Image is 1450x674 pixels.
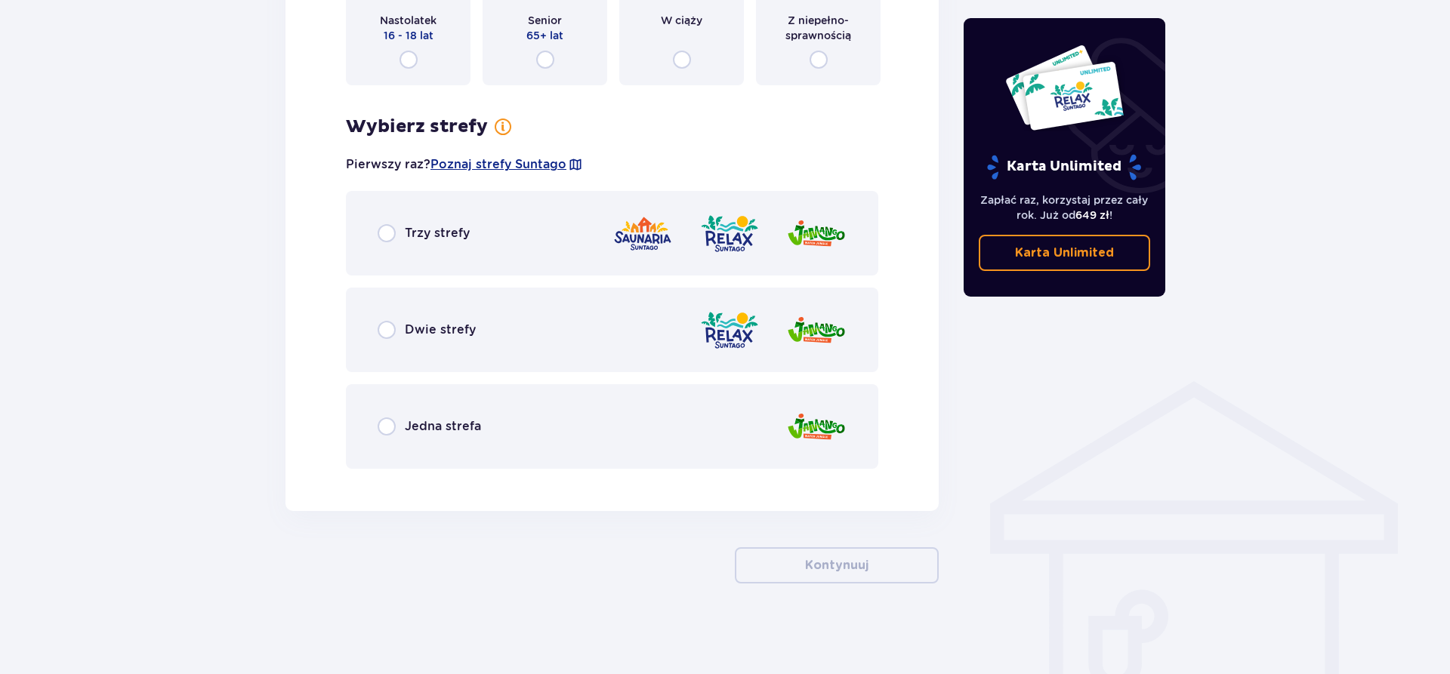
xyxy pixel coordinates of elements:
[1004,44,1125,131] img: Dwie karty całoroczne do Suntago z napisem 'UNLIMITED RELAX', na białym tle z tropikalnymi liśćmi...
[405,225,470,242] span: Trzy strefy
[346,156,583,173] p: Pierwszy raz?
[384,28,433,43] span: 16 - 18 lat
[786,212,847,255] img: Jamango
[528,13,562,28] span: Senior
[380,13,437,28] span: Nastolatek
[1075,209,1109,221] span: 649 zł
[526,28,563,43] span: 65+ lat
[735,547,939,583] button: Kontynuuj
[979,192,1151,223] p: Zapłać raz, korzystaj przez cały rok. Już od !
[786,405,847,448] img: Jamango
[979,235,1151,271] a: Karta Unlimited
[430,156,566,173] a: Poznaj strefy Suntago
[786,309,847,352] img: Jamango
[1015,245,1114,261] p: Karta Unlimited
[699,309,760,352] img: Relax
[699,212,760,255] img: Relax
[405,322,476,338] span: Dwie strefy
[612,212,673,255] img: Saunaria
[405,418,481,435] span: Jedna strefa
[770,13,867,43] span: Z niepełno­sprawnością
[986,154,1143,180] p: Karta Unlimited
[805,557,868,574] p: Kontynuuj
[661,13,702,28] span: W ciąży
[346,115,488,138] h3: Wybierz strefy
